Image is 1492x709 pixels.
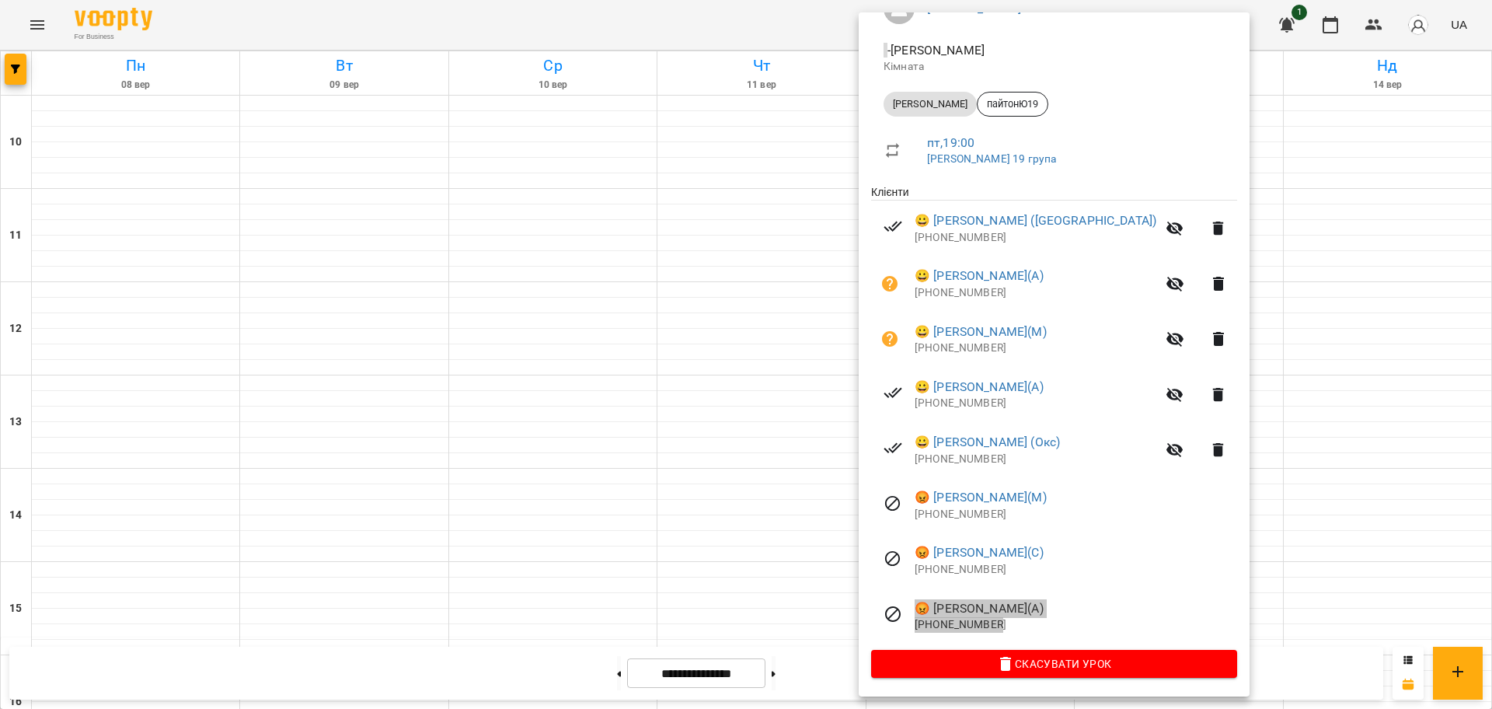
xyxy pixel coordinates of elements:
[884,438,902,457] svg: Візит сплачено
[977,92,1048,117] div: пайтонЮ19
[871,320,908,358] button: Візит ще не сплачено. Додати оплату?
[884,655,1225,673] span: Скасувати Урок
[871,650,1237,678] button: Скасувати Урок
[871,265,908,302] button: Візит ще не сплачено. Додати оплату?
[884,494,902,513] svg: Візит скасовано
[915,285,1156,301] p: [PHONE_NUMBER]
[884,605,902,623] svg: Візит скасовано
[915,378,1044,396] a: 😀 [PERSON_NAME](А)
[915,396,1156,411] p: [PHONE_NUMBER]
[915,599,1044,618] a: 😡 [PERSON_NAME](А)
[915,323,1047,341] a: 😀 [PERSON_NAME](М)
[871,184,1237,650] ul: Клієнти
[915,452,1156,467] p: [PHONE_NUMBER]
[978,97,1048,111] span: пайтонЮ19
[915,543,1044,562] a: 😡 [PERSON_NAME](С)
[915,562,1237,578] p: [PHONE_NUMBER]
[915,433,1060,452] a: 😀 [PERSON_NAME] (Окс)
[884,217,902,236] svg: Візит сплачено
[884,383,902,402] svg: Візит сплачено
[915,341,1156,356] p: [PHONE_NUMBER]
[884,59,1225,75] p: Кімната
[915,230,1156,246] p: [PHONE_NUMBER]
[927,1,1021,16] a: [PERSON_NAME]
[915,488,1047,507] a: 😡 [PERSON_NAME](М)
[915,617,1237,633] p: [PHONE_NUMBER]
[884,43,988,58] span: - [PERSON_NAME]
[927,135,974,150] a: пт , 19:00
[884,97,977,111] span: [PERSON_NAME]
[927,152,1056,165] a: [PERSON_NAME] 19 група
[915,211,1156,230] a: 😀 [PERSON_NAME] ([GEOGRAPHIC_DATA])
[915,267,1044,285] a: 😀 [PERSON_NAME](А)
[884,550,902,568] svg: Візит скасовано
[915,507,1237,522] p: [PHONE_NUMBER]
